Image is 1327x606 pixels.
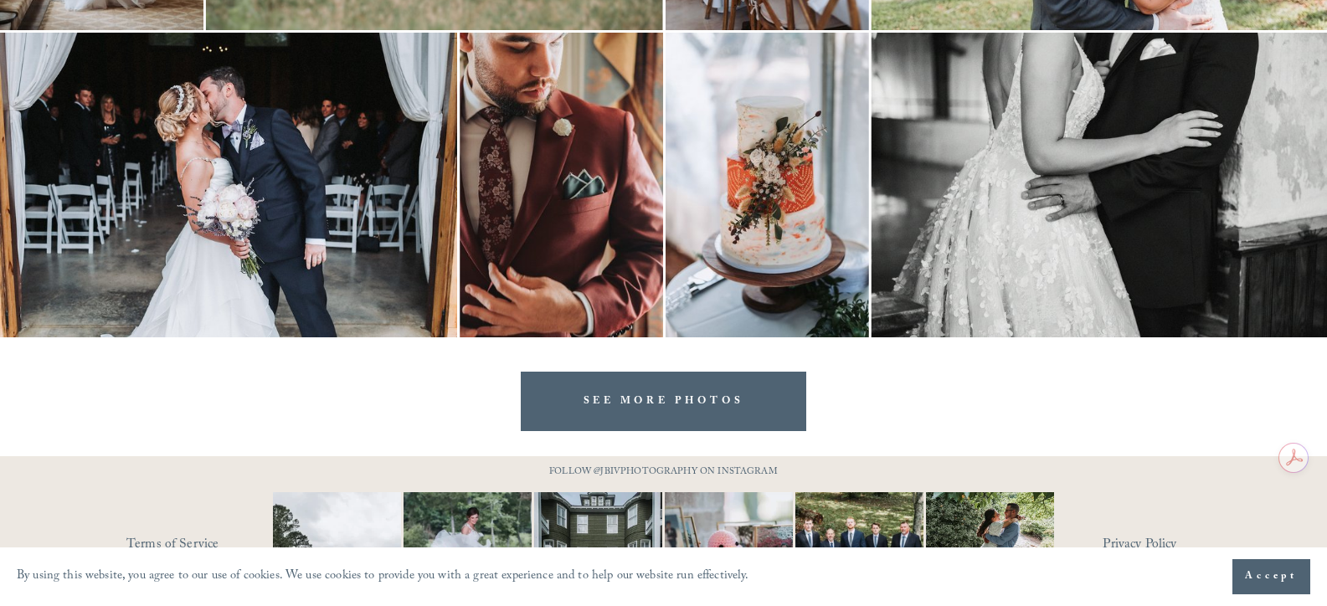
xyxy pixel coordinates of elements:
[1232,559,1310,594] button: Accept
[1103,532,1249,558] a: Privacy Policy
[17,565,749,589] p: By using this website, you agree to our use of cookies. We use cookies to provide you with a grea...
[521,372,807,431] a: SEE MORE PHOTOS
[517,464,810,482] p: FOLLOW @JBIVPHOTOGRAPHY ON INSTAGRAM
[126,532,321,558] a: Terms of Service
[460,33,663,337] img: Man in maroon suit with floral tie and pocket square
[666,33,869,337] img: Three-tier wedding cake with a white, orange, and light blue marbled design, decorated with a flo...
[1245,568,1298,585] span: Accept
